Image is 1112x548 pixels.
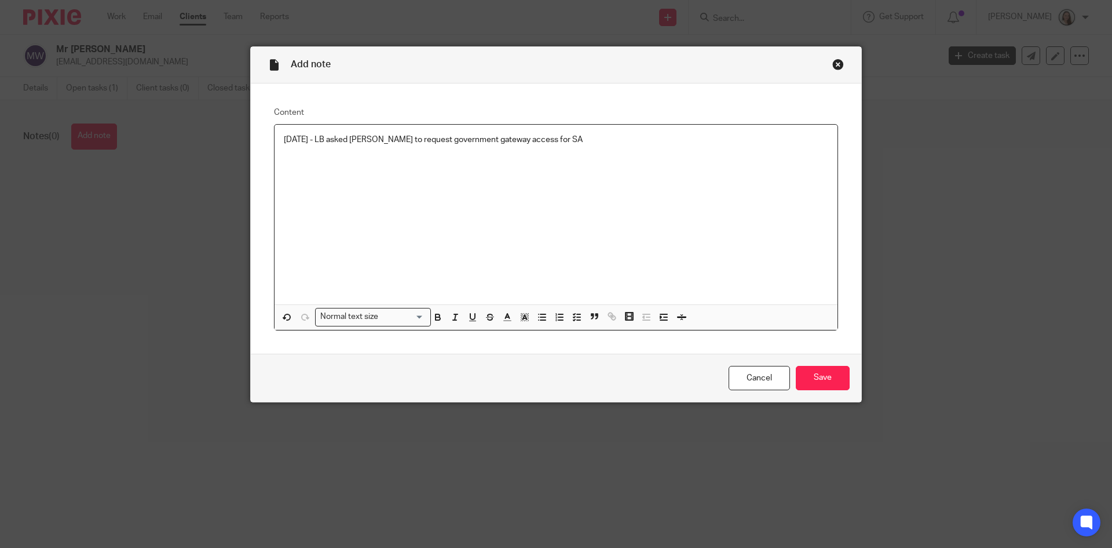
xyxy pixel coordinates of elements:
[832,59,844,70] div: Close this dialog window
[382,311,424,323] input: Search for option
[729,366,790,391] a: Cancel
[291,60,331,69] span: Add note
[315,308,431,326] div: Search for option
[796,366,850,391] input: Save
[274,107,838,118] label: Content
[318,311,381,323] span: Normal text size
[284,134,828,146] p: [DATE] - LB asked [PERSON_NAME] to request government gateway access for SA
